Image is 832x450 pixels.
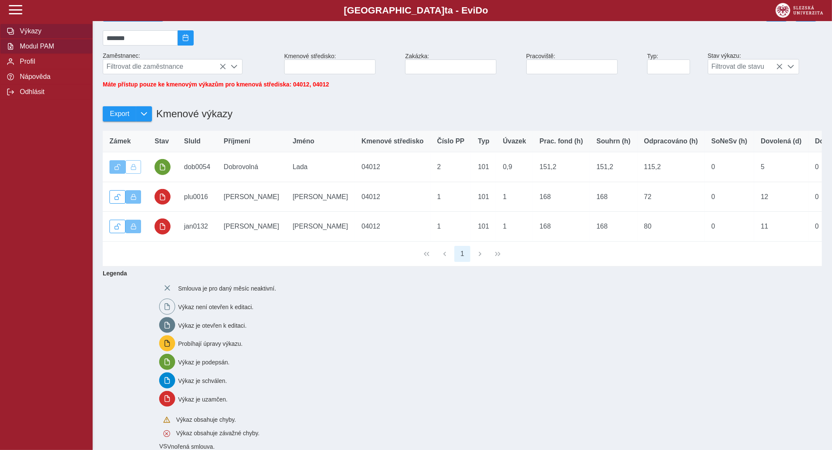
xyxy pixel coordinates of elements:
img: logo_web_su.png [776,3,823,18]
button: 2025/08 [178,30,194,46]
td: [PERSON_NAME] [286,212,355,242]
span: Výkaz je schválen. [178,377,227,384]
div: Stav výkazu: [704,49,825,78]
td: plu0016 [177,182,217,212]
td: 1 [496,212,533,242]
span: Dovolená (d) [761,137,802,145]
span: Smlouva vnořená do kmene [159,443,167,450]
span: Výkaz není otevřen k editaci. [178,304,253,311]
td: 115,2 [637,152,705,182]
span: Vnořená smlouva. [167,443,215,450]
button: Export [103,106,136,121]
td: 1 [430,212,471,242]
td: 0 [705,212,754,242]
td: 0 [705,182,754,212]
span: Zámek [109,137,131,145]
span: SluId [184,137,200,145]
span: Číslo PP [437,137,464,145]
td: 1 [496,182,533,212]
td: 1 [430,182,471,212]
div: Zaměstnanec: [99,49,281,78]
button: Výkaz je odemčen. [109,160,125,174]
td: 80 [637,212,705,242]
span: Smlouva je pro daný měsíc neaktivní. [178,286,276,292]
span: Nápověda [17,73,85,81]
span: Prac. fond (h) [540,137,583,145]
div: Pracoviště: [523,49,644,78]
span: Odhlásit [17,88,85,96]
button: uzamčeno [155,218,171,234]
button: Výkaz uzamčen. [125,220,141,233]
button: uzamčeno [155,189,171,205]
span: Modul PAM [17,43,85,50]
span: Výkaz je podepsán. [178,359,229,366]
span: Profil [17,58,85,65]
td: 168 [590,182,637,212]
span: SoNeSv (h) [712,137,747,145]
td: Lada [286,152,355,182]
button: Uzamknout lze pouze výkaz, který je podepsán a schválen. [125,160,141,174]
td: 101 [471,212,496,242]
td: Dobrovolná [217,152,286,182]
span: Export [110,110,129,118]
td: 168 [533,212,590,242]
span: Jméno [293,137,315,145]
button: 1 [454,246,470,262]
td: 12 [754,182,808,212]
td: 0,9 [496,152,533,182]
span: Úvazek [503,137,526,145]
td: 101 [471,182,496,212]
td: 04012 [355,152,431,182]
td: 11 [754,212,808,242]
button: Výkaz uzamčen. [125,190,141,204]
td: 151,2 [590,152,637,182]
span: Odpracováno (h) [644,137,698,145]
span: Filtrovat dle stavu [708,59,783,74]
td: 72 [637,182,705,212]
td: 04012 [355,182,431,212]
td: 101 [471,152,496,182]
span: Filtrovat dle zaměstnance [103,59,226,74]
div: Zakázka: [402,49,523,78]
td: 2 [430,152,471,182]
span: Výkazy [17,27,85,35]
td: 151,2 [533,152,590,182]
span: Typ [478,137,489,145]
span: Příjmení [224,137,250,145]
span: Kmenové středisko [362,137,424,145]
span: D [475,5,482,16]
b: [GEOGRAPHIC_DATA] a - Evi [25,5,807,16]
td: 0 [705,152,754,182]
td: 5 [754,152,808,182]
div: Typ: [644,49,704,78]
button: Odemknout výkaz. [109,220,125,233]
span: Výkaz obsahuje závažné chyby. [176,430,259,437]
div: Kmenové středisko: [281,49,402,78]
span: Stav [155,137,169,145]
span: Výkaz je otevřen k editaci. [178,322,247,329]
button: Odemknout výkaz. [109,190,125,204]
td: 04012 [355,212,431,242]
td: [PERSON_NAME] [286,182,355,212]
span: t [445,5,448,16]
span: Výkaz je uzamčen. [178,396,228,403]
button: podepsáno [155,159,171,175]
td: 168 [590,212,637,242]
td: [PERSON_NAME] [217,212,286,242]
b: Legenda [99,267,819,280]
span: Probíhají úpravy výkazu. [178,341,243,348]
td: [PERSON_NAME] [217,182,286,212]
h1: Kmenové výkazy [152,104,232,124]
td: dob0054 [177,152,217,182]
span: Máte přístup pouze ke kmenovým výkazům pro kmenová střediska: 04012, 04012 [103,81,329,88]
span: o [483,5,488,16]
td: jan0132 [177,212,217,242]
span: Výkaz obsahuje chyby. [176,417,236,423]
td: 168 [533,182,590,212]
span: Souhrn (h) [597,137,631,145]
